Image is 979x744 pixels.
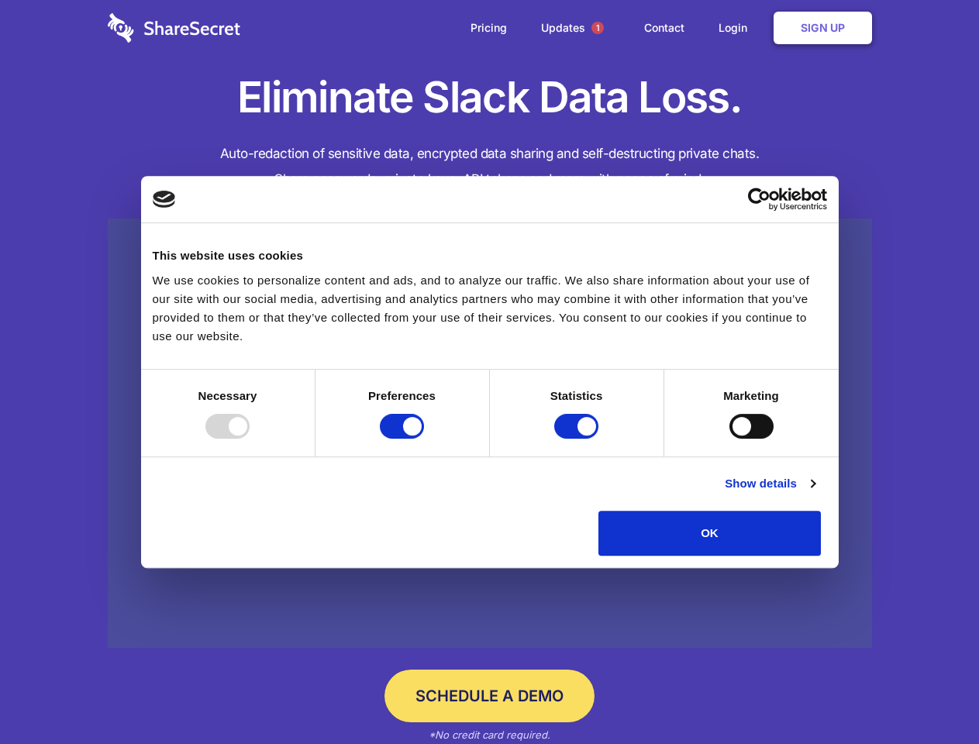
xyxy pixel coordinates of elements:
a: Login [703,4,770,52]
span: 1 [591,22,604,34]
strong: Preferences [368,389,436,402]
div: We use cookies to personalize content and ads, and to analyze our traffic. We also share informat... [153,271,827,346]
strong: Marketing [723,389,779,402]
button: OK [598,511,821,556]
a: Schedule a Demo [384,670,595,722]
h1: Eliminate Slack Data Loss. [108,70,872,126]
strong: Necessary [198,389,257,402]
img: logo [153,191,176,208]
em: *No credit card required. [429,728,550,741]
h4: Auto-redaction of sensitive data, encrypted data sharing and self-destructing private chats. Shar... [108,141,872,192]
a: Pricing [455,4,522,52]
a: Wistia video thumbnail [108,219,872,649]
a: Usercentrics Cookiebot - opens in a new window [691,188,827,211]
a: Contact [629,4,700,52]
div: This website uses cookies [153,246,827,265]
strong: Statistics [550,389,603,402]
a: Sign Up [774,12,872,44]
a: Show details [725,474,815,493]
img: logo-wordmark-white-trans-d4663122ce5f474addd5e946df7df03e33cb6a1c49d2221995e7729f52c070b2.svg [108,13,240,43]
